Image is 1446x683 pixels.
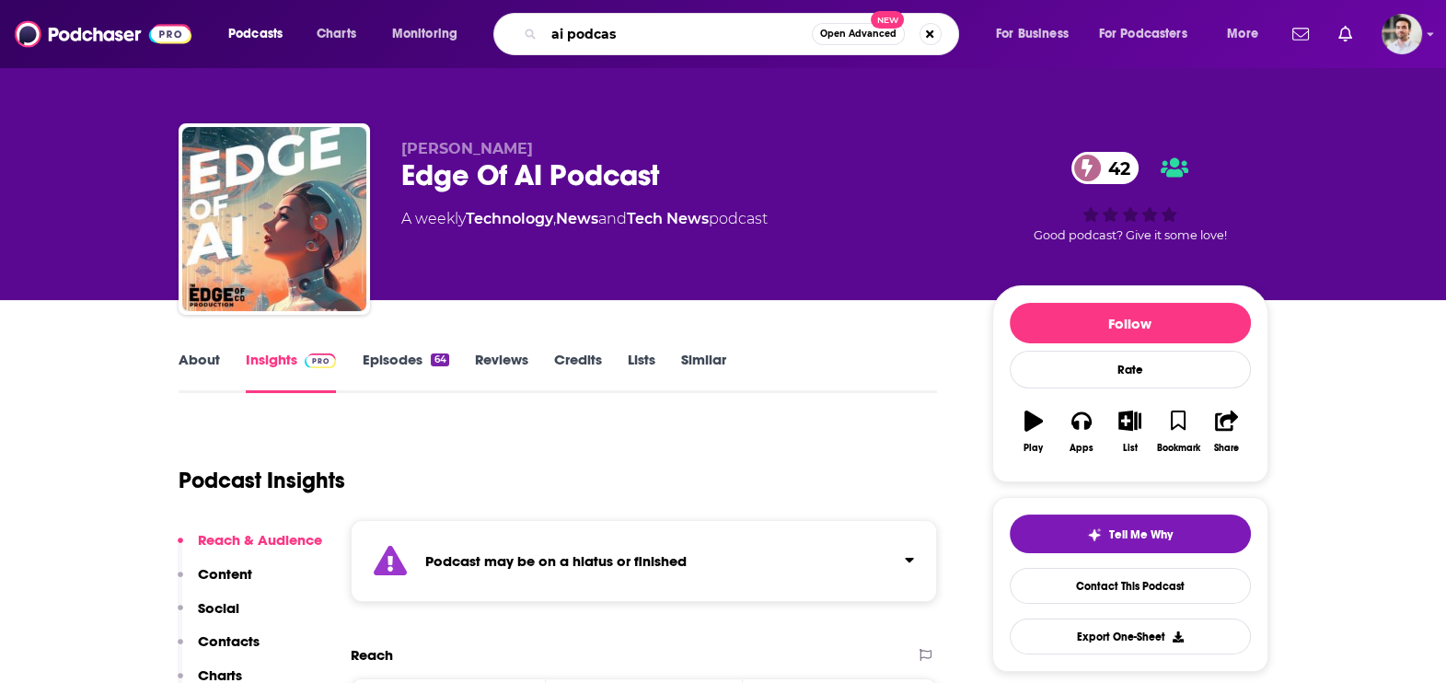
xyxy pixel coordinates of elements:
[554,351,602,393] a: Credits
[1071,152,1139,184] a: 42
[820,29,897,39] span: Open Advanced
[466,210,553,227] a: Technology
[628,351,655,393] a: Lists
[627,210,709,227] a: Tech News
[556,210,598,227] a: News
[1010,351,1251,388] div: Rate
[812,23,905,45] button: Open AdvancedNew
[1382,14,1422,54] button: Show profile menu
[215,19,307,49] button: open menu
[996,21,1069,47] span: For Business
[1010,619,1251,654] button: Export One-Sheet
[1202,399,1250,465] button: Share
[475,351,528,393] a: Reviews
[1331,18,1359,50] a: Show notifications dropdown
[178,599,239,633] button: Social
[1090,152,1139,184] span: 42
[992,140,1268,254] div: 42Good podcast? Give it some love!
[178,632,260,666] button: Contacts
[179,467,345,494] h1: Podcast Insights
[401,140,533,157] span: [PERSON_NAME]
[246,351,337,393] a: InsightsPodchaser Pro
[1285,18,1316,50] a: Show notifications dropdown
[598,210,627,227] span: and
[511,13,977,55] div: Search podcasts, credits, & more...
[681,351,726,393] a: Similar
[1156,443,1199,454] div: Bookmark
[544,19,812,49] input: Search podcasts, credits, & more...
[1010,568,1251,604] a: Contact This Podcast
[431,353,448,366] div: 64
[379,19,481,49] button: open menu
[1382,14,1422,54] img: User Profile
[178,565,252,599] button: Content
[178,531,322,565] button: Reach & Audience
[425,552,687,570] strong: Podcast may be on a hiatus or finished
[1382,14,1422,54] span: Logged in as sam_beutlerink
[198,599,239,617] p: Social
[15,17,191,52] img: Podchaser - Follow, Share and Rate Podcasts
[182,127,366,311] img: Edge Of AI Podcast
[228,21,283,47] span: Podcasts
[198,531,322,549] p: Reach & Audience
[983,19,1092,49] button: open menu
[198,632,260,650] p: Contacts
[1010,303,1251,343] button: Follow
[1105,399,1153,465] button: List
[198,565,252,583] p: Content
[351,520,938,602] section: Click to expand status details
[1154,399,1202,465] button: Bookmark
[1087,19,1214,49] button: open menu
[1010,515,1251,553] button: tell me why sparkleTell Me Why
[392,21,457,47] span: Monitoring
[401,208,768,230] div: A weekly podcast
[351,646,393,664] h2: Reach
[1010,399,1058,465] button: Play
[553,210,556,227] span: ,
[1123,443,1138,454] div: List
[1227,21,1258,47] span: More
[1034,228,1227,242] span: Good podcast? Give it some love!
[871,11,904,29] span: New
[179,351,220,393] a: About
[1109,527,1173,542] span: Tell Me Why
[305,353,337,368] img: Podchaser Pro
[1058,399,1105,465] button: Apps
[1070,443,1093,454] div: Apps
[1214,443,1239,454] div: Share
[305,19,367,49] a: Charts
[1099,21,1187,47] span: For Podcasters
[362,351,448,393] a: Episodes64
[1024,443,1043,454] div: Play
[1087,527,1102,542] img: tell me why sparkle
[317,21,356,47] span: Charts
[1214,19,1281,49] button: open menu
